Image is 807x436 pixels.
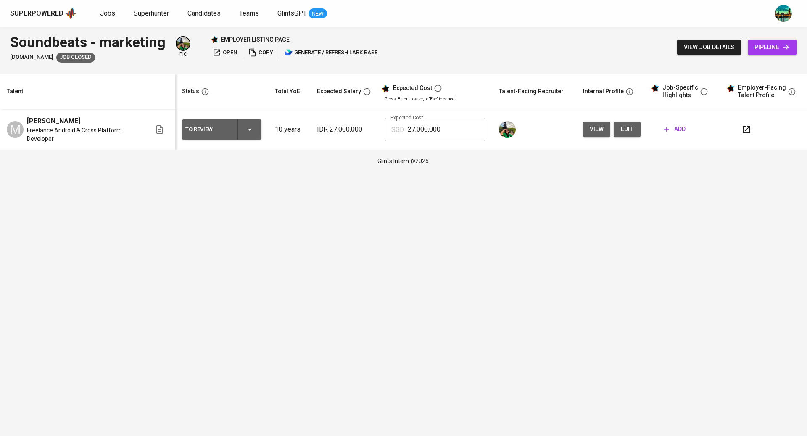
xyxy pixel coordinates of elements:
a: GlintsGPT NEW [277,8,327,19]
span: view [590,124,604,135]
div: Expected Cost [393,85,432,92]
span: view job details [684,42,734,53]
span: Superhunter [134,9,169,17]
button: view [583,122,610,137]
span: open [213,48,237,58]
span: Teams [239,9,259,17]
button: To Review [182,119,261,140]
a: Teams [239,8,261,19]
a: Superpoweredapp logo [10,7,76,20]
img: a5d44b89-0c59-4c54-99d0-a63b29d42bd3.jpg [775,5,792,22]
span: Job Closed [56,53,95,61]
span: Jobs [100,9,115,17]
p: 10 years [275,124,303,135]
a: Jobs [100,8,117,19]
div: pic [176,36,190,58]
img: glints_star.svg [651,84,659,92]
div: Employer-Facing Talent Profile [738,84,786,99]
span: [DOMAIN_NAME] [10,53,53,61]
a: Candidates [187,8,222,19]
a: pipeline [748,40,797,55]
button: edit [614,122,641,137]
div: M [7,121,24,138]
span: Candidates [187,9,221,17]
div: Soundbeats - marketing [10,32,166,53]
p: Press 'Enter' to save, or 'Esc' to cancel [385,96,485,102]
div: Superpowered [10,9,63,18]
a: Superhunter [134,8,171,19]
img: Glints Star [211,36,218,43]
button: copy [246,46,275,59]
button: open [211,46,239,59]
div: Total YoE [275,86,300,97]
img: eva@glints.com [177,37,190,50]
img: app logo [65,7,76,20]
div: Talent [7,86,23,97]
div: Status [182,86,199,97]
div: To Review [185,124,231,135]
div: Job-Specific Highlights [662,84,698,99]
img: lark [285,48,293,57]
span: add [664,124,686,135]
span: GlintsGPT [277,9,307,17]
span: pipeline [754,42,790,53]
div: Talent-Facing Recruiter [499,86,564,97]
p: IDR 27.000.000 [317,124,371,135]
span: Freelance Android & Cross Platform Developer [27,126,141,143]
span: edit [620,124,634,135]
img: glints_star.svg [726,84,735,92]
button: add [661,122,689,137]
span: generate / refresh lark base [285,48,377,58]
div: Expected Salary [317,86,361,97]
p: SGD [391,125,404,135]
span: copy [248,48,273,58]
button: lark generate / refresh lark base [282,46,380,59]
button: view job details [677,40,741,55]
div: Internal Profile [583,86,624,97]
span: [PERSON_NAME] [27,116,80,126]
p: employer listing page [221,35,290,44]
span: NEW [309,10,327,18]
img: eva@glints.com [499,121,516,138]
img: glints_star.svg [381,85,390,93]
